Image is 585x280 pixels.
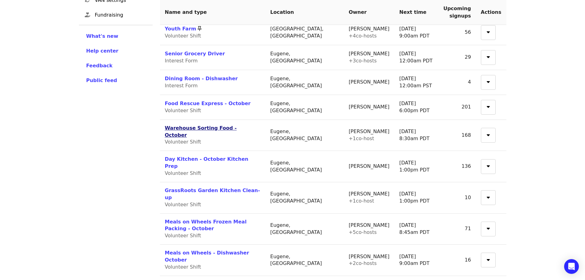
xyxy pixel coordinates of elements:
td: [DATE] 9:00am PDT [394,20,438,45]
span: Volunteer Shift [165,264,201,270]
div: 10 [443,194,471,201]
a: Meals on Wheels Frozen Meal Packing - October [165,219,247,232]
i: hand-holding-heart icon [85,12,90,18]
span: Volunteer Shift [165,108,201,113]
div: 201 [443,104,471,111]
td: [PERSON_NAME] [344,182,394,214]
span: Volunteer Shift [165,233,201,239]
div: + 3 co-host s [349,57,389,65]
a: What's new [86,33,145,40]
span: Fundraising [95,11,148,19]
td: [PERSON_NAME] [344,95,394,120]
span: Volunteer Shift [165,170,201,176]
div: [GEOGRAPHIC_DATA], [GEOGRAPHIC_DATA] [270,26,339,40]
td: [DATE] 9:00am PDT [394,245,438,276]
div: Eugene, [GEOGRAPHIC_DATA] [270,50,339,65]
div: Eugene, [GEOGRAPHIC_DATA] [270,100,339,114]
div: 16 [443,257,471,264]
a: Public feed [86,77,145,84]
a: Fundraising [79,8,153,22]
td: [DATE] 6:00pm PDT [394,95,438,120]
i: thumbtack icon [198,26,201,32]
td: [DATE] 12:00am PDT [394,45,438,70]
div: + 1 co-host [349,198,389,205]
a: Warehouse Sorting Food - October [165,125,237,138]
div: 4 [443,79,471,86]
td: [PERSON_NAME] [344,120,394,151]
span: What's new [86,33,119,39]
a: GrassRoots Garden Kitchen Clean-up [165,187,260,200]
span: Interest Form [165,83,198,89]
i: sort-down icon [487,103,490,109]
div: 168 [443,132,471,139]
div: + 4 co-host s [349,33,389,40]
span: Volunteer Shift [165,202,201,207]
a: Meals on Wheels - Dishwasher October [165,250,249,263]
a: Food Rescue Express - October [165,101,251,106]
span: Public feed [86,77,117,83]
span: Volunteer Shift [165,139,201,145]
div: 71 [443,225,471,232]
div: + 5 co-host s [349,229,389,236]
a: Dining Room - Dishwasher [165,76,238,81]
a: Help center [86,47,145,55]
i: sort-down icon [487,131,490,137]
div: 136 [443,163,471,170]
i: sort-down icon [487,256,490,262]
span: Interest Form [165,58,198,64]
div: Eugene, [GEOGRAPHIC_DATA] [270,128,339,142]
i: sort-down icon [487,78,490,84]
i: sort-down icon [487,194,490,199]
td: [PERSON_NAME] [344,20,394,45]
i: sort-down icon [487,53,490,59]
td: [DATE] 8:30am PDT [394,120,438,151]
td: [DATE] 1:00pm PDT [394,182,438,214]
td: [PERSON_NAME] [344,214,394,245]
i: sort-down icon [487,225,490,231]
td: [PERSON_NAME] [344,45,394,70]
a: Youth Farm [165,26,196,32]
div: Eugene, [GEOGRAPHIC_DATA] [270,75,339,89]
div: Eugene, [GEOGRAPHIC_DATA] [270,253,339,267]
td: [DATE] 1:00pm PDT [394,151,438,182]
span: Volunteer Shift [165,33,201,39]
td: [PERSON_NAME] [344,70,394,95]
td: [DATE] 8:45am PDT [394,214,438,245]
td: [PERSON_NAME] [344,245,394,276]
td: [PERSON_NAME] [344,151,394,182]
div: Eugene, [GEOGRAPHIC_DATA] [270,160,339,174]
button: Feedback [86,62,113,69]
div: 29 [443,54,471,61]
i: sort-down icon [487,162,490,168]
td: [DATE] 12:00am PST [394,70,438,95]
div: + 2 co-host s [349,260,389,267]
i: sort-down icon [487,28,490,34]
span: Help center [86,48,119,54]
span: Upcoming signups [443,6,471,19]
div: Open Intercom Messenger [564,259,579,274]
div: + 1 co-host [349,135,389,142]
div: Eugene, [GEOGRAPHIC_DATA] [270,191,339,205]
div: Eugene, [GEOGRAPHIC_DATA] [270,222,339,236]
a: Senior Grocery Driver [165,51,225,57]
div: 56 [443,29,471,36]
a: Day Kitchen - October Kitchen Prep [165,156,248,169]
